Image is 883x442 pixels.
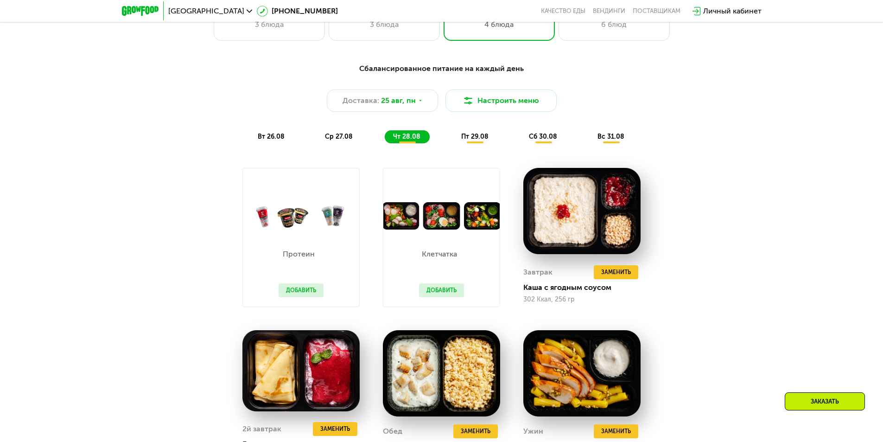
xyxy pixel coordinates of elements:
div: 3 блюда [338,19,430,30]
a: Вендинги [593,7,625,15]
span: Заменить [601,268,631,277]
div: Завтрак [523,265,553,279]
button: Заменить [453,424,498,438]
div: Обед [383,424,402,438]
p: Протеин [279,250,319,258]
span: вт 26.08 [258,133,285,141]
span: 25 авг, пн [381,95,416,106]
span: ср 27.08 [325,133,353,141]
a: [PHONE_NUMBER] [257,6,338,17]
div: Ужин [523,424,543,438]
button: Заменить [594,265,638,279]
button: Заменить [313,422,357,436]
div: 4 блюда [453,19,545,30]
span: сб 30.08 [529,133,557,141]
div: 3 блюда [223,19,315,30]
span: чт 28.08 [393,133,420,141]
span: Заменить [461,427,490,436]
span: Доставка: [343,95,379,106]
span: пт 29.08 [461,133,489,141]
div: Заказать [785,392,865,410]
div: Личный кабинет [703,6,762,17]
div: поставщикам [633,7,680,15]
p: Клетчатка [419,250,459,258]
a: Качество еды [541,7,585,15]
button: Настроить меню [445,90,557,112]
span: Заменить [320,424,350,434]
div: 2й завтрак [242,422,281,436]
span: вс 31.08 [597,133,624,141]
span: [GEOGRAPHIC_DATA] [168,7,244,15]
span: Заменить [601,427,631,436]
div: 302 Ккал, 256 гр [523,296,641,303]
div: Сбалансированное питание на каждый день [167,63,716,75]
div: Каша с ягодным соусом [523,283,648,292]
button: Заменить [594,424,638,438]
button: Добавить [279,283,324,297]
div: 6 блюд [568,19,660,30]
button: Добавить [419,283,464,297]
